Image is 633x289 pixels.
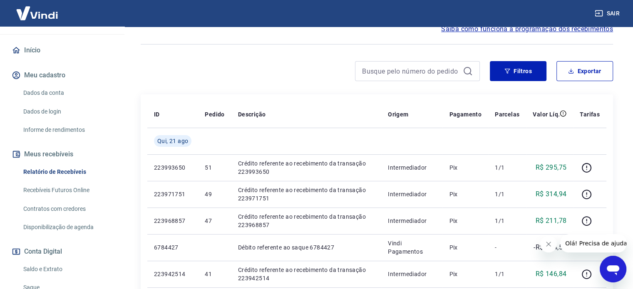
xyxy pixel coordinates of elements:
[540,236,557,252] iframe: Fechar mensagem
[388,239,436,256] p: Vindi Pagamentos
[20,261,114,278] a: Saldo e Extrato
[154,110,160,119] p: ID
[5,6,70,12] span: Olá! Precisa de ajuda?
[495,243,519,252] p: -
[388,217,436,225] p: Intermediador
[157,137,188,145] span: Qui, 21 ago
[238,110,266,119] p: Descrição
[536,269,567,279] p: R$ 146,84
[20,182,114,199] a: Recebíveis Futuros Online
[388,110,408,119] p: Origem
[536,189,567,199] p: R$ 314,94
[154,217,191,225] p: 223968857
[10,66,114,84] button: Meu cadastro
[205,163,224,172] p: 51
[10,145,114,163] button: Meus recebíveis
[495,270,519,278] p: 1/1
[388,270,436,278] p: Intermediador
[238,186,375,203] p: Crédito referente ao recebimento da transação 223971751
[580,110,600,119] p: Tarifas
[20,103,114,120] a: Dados de login
[205,190,224,198] p: 49
[593,6,623,21] button: Sair
[10,242,114,261] button: Conta Digital
[388,163,436,172] p: Intermediador
[10,0,64,26] img: Vindi
[238,243,375,252] p: Débito referente ao saque 6784427
[449,190,482,198] p: Pix
[556,61,613,81] button: Exportar
[495,163,519,172] p: 1/1
[362,65,459,77] input: Busque pelo número do pedido
[536,163,567,173] p: R$ 295,75
[205,270,224,278] p: 41
[154,243,191,252] p: 6784427
[20,163,114,180] a: Relatório de Recebíveis
[534,242,566,252] p: -R$ 974,57
[449,110,482,119] p: Pagamento
[20,121,114,138] a: Informe de rendimentos
[154,190,191,198] p: 223971751
[560,234,626,252] iframe: Mensagem da empresa
[154,270,191,278] p: 223942514
[20,219,114,236] a: Disponibilização de agenda
[154,163,191,172] p: 223993650
[533,110,560,119] p: Valor Líq.
[205,217,224,225] p: 47
[10,41,114,59] a: Início
[238,266,375,282] p: Crédito referente ao recebimento da transação 223942514
[20,84,114,101] a: Dados da conta
[388,190,436,198] p: Intermediador
[449,217,482,225] p: Pix
[449,163,482,172] p: Pix
[495,110,519,119] p: Parcelas
[441,24,613,34] a: Saiba como funciona a programação dos recebimentos
[495,190,519,198] p: 1/1
[449,270,482,278] p: Pix
[20,200,114,217] a: Contratos com credores
[205,110,224,119] p: Pedido
[238,159,375,176] p: Crédito referente ao recebimento da transação 223993650
[495,217,519,225] p: 1/1
[600,256,626,282] iframe: Botão para abrir a janela de mensagens
[536,216,567,226] p: R$ 211,78
[238,212,375,229] p: Crédito referente ao recebimento da transação 223968857
[490,61,546,81] button: Filtros
[449,243,482,252] p: Pix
